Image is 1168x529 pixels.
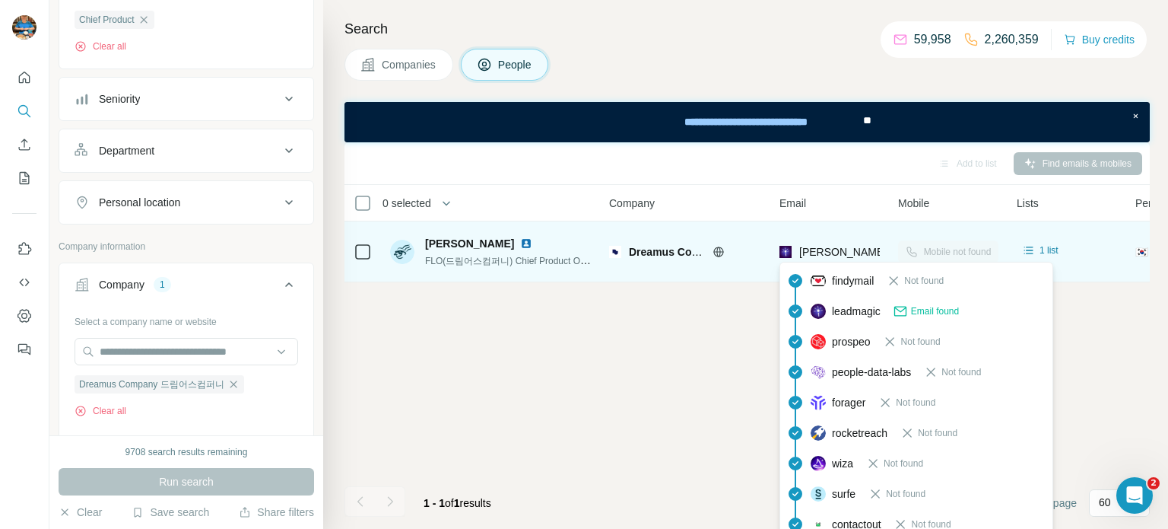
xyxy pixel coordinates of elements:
[898,196,929,211] span: Mobile
[811,521,826,528] img: provider contactout logo
[59,132,313,169] button: Department
[832,304,881,319] span: leadmagic
[445,497,454,509] span: of
[1116,477,1153,514] iframe: Intercom live chat
[424,497,491,509] span: results
[344,102,1150,142] iframe: Banner
[811,395,826,410] img: provider forager logo
[832,273,874,288] span: findymail
[239,505,314,520] button: Share filters
[832,334,871,349] span: prospeo
[811,304,826,319] img: provider leadmagic logo
[12,302,36,330] button: Dashboard
[811,334,826,349] img: provider prospeo logo
[609,196,655,211] span: Company
[344,18,1150,40] h4: Search
[1039,244,1058,257] span: 1 list
[75,309,298,329] div: Select a company name or website
[779,196,806,211] span: Email
[918,426,957,440] span: Not found
[99,195,180,210] div: Personal location
[832,456,853,471] span: wiza
[1064,29,1135,50] button: Buy credits
[520,237,532,250] img: LinkedIn logo
[99,91,140,107] div: Seniority
[12,97,36,125] button: Search
[12,131,36,158] button: Enrich CSV
[832,395,865,410] span: forager
[900,335,940,349] span: Not found
[811,425,826,441] img: provider rocketreach logo
[904,274,944,288] span: Not found
[1017,196,1039,211] span: Lists
[985,30,1039,49] p: 2,260,359
[59,266,313,309] button: Company1
[59,184,313,221] button: Personal location
[12,164,36,192] button: My lists
[1135,244,1148,260] span: 🇰🇷
[79,378,224,391] span: Dreamus Company 드림어스컴퍼니
[75,40,126,53] button: Clear all
[12,15,36,40] img: Avatar
[832,365,911,380] span: people-data-labs
[382,57,437,72] span: Companies
[12,235,36,263] button: Use Surfe on LinkedIn
[59,81,313,117] button: Seniority
[799,246,1067,258] span: [PERSON_NAME][EMAIL_ADDRESS][DOMAIN_NAME]
[454,497,460,509] span: 1
[498,57,533,72] span: People
[12,336,36,363] button: Feedback
[811,456,826,471] img: provider wiza logo
[79,13,135,27] span: Chief Product
[884,457,923,470] span: Not found
[629,246,803,258] span: Dreamus Company 드림어스컴퍼니
[425,254,600,266] span: FLO(드림어스컴퍼니) Chief Product Officer
[12,269,36,296] button: Use Surfe API
[425,236,514,251] span: [PERSON_NAME]
[390,240,414,264] img: Avatar
[811,365,826,379] img: provider people-data-labs logo
[75,404,126,418] button: Clear all
[886,487,925,501] span: Not found
[125,445,248,459] div: 9708 search results remaining
[941,365,981,379] span: Not found
[99,143,154,158] div: Department
[1099,495,1111,510] p: 60
[811,273,826,288] img: provider findymail logo
[832,425,887,441] span: rocketreach
[911,304,959,318] span: Email found
[59,240,314,253] p: Company information
[609,246,621,258] img: Logo of Dreamus Company 드림어스컴퍼니
[914,30,951,49] p: 59,958
[832,486,855,502] span: surfe
[99,277,144,292] div: Company
[382,196,431,211] span: 0 selected
[896,396,935,409] span: Not found
[779,244,792,260] img: provider leadmagic logo
[132,505,209,520] button: Save search
[1147,477,1160,489] span: 2
[811,486,826,502] img: provider surfe logo
[59,505,102,520] button: Clear
[12,64,36,91] button: Quick start
[154,278,171,292] div: 1
[424,497,445,509] span: 1 - 1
